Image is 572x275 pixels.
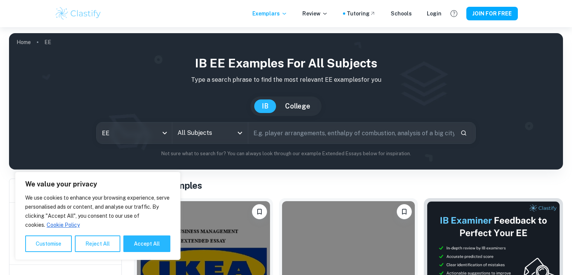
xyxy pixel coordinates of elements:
[15,172,181,260] div: We value your privacy
[248,122,454,144] input: E.g. player arrangements, enthalpy of combustion, analysis of a big city...
[75,235,120,252] button: Reject All
[134,179,563,192] h1: All EE Examples
[466,7,518,20] button: JOIN FOR FREE
[427,9,442,18] a: Login
[15,54,557,72] h1: IB EE examples for all subjects
[457,127,470,139] button: Search
[25,193,170,229] p: We use cookies to enhance your browsing experience, serve personalised ads or content, and analys...
[123,235,170,252] button: Accept All
[44,38,51,46] p: EE
[46,222,80,228] a: Cookie Policy
[9,33,563,170] img: profile cover
[278,99,318,113] button: College
[302,9,328,18] p: Review
[15,150,557,157] p: Not sure what to search for? You can always look through our example Extended Essays below for in...
[397,204,412,219] button: Please log in to bookmark exemplars
[25,180,170,189] p: We value your privacy
[252,9,287,18] p: Exemplars
[17,37,31,47] a: Home
[347,9,376,18] a: Tutoring
[25,235,72,252] button: Customise
[254,99,276,113] button: IB
[55,6,102,21] img: Clastify logo
[235,128,245,138] button: Open
[448,7,460,20] button: Help and Feedback
[97,122,172,144] div: EE
[15,75,557,84] p: Type a search phrase to find the most relevant EE examples for you
[252,204,267,219] button: Please log in to bookmark exemplars
[391,9,412,18] a: Schools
